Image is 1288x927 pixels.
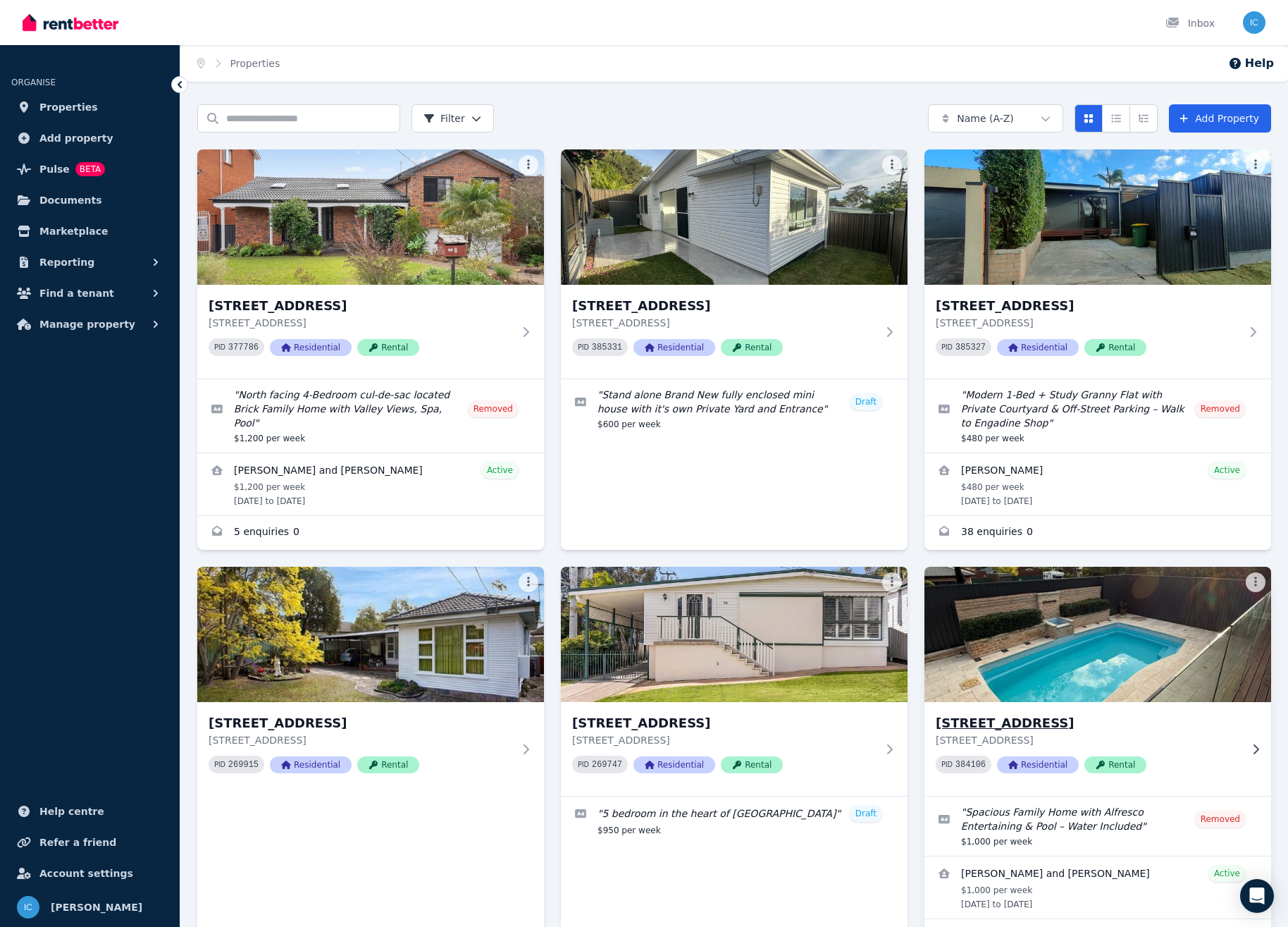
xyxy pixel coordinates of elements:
[11,186,168,214] a: Documents
[1102,104,1130,133] button: Compact list view
[197,149,544,285] img: 8 Valley View Cres, Engadine
[11,279,168,307] button: Find a tenant
[924,857,1271,919] a: View details for Ashleigh and Jake Kearns
[936,733,1240,747] p: [STREET_ADDRESS]
[924,453,1271,515] a: View details for Karen Griffin
[941,761,953,768] small: PID
[519,155,538,175] button: More options
[39,130,113,147] span: Add property
[1246,155,1265,175] button: More options
[955,343,986,352] code: 385327
[936,296,1240,316] h3: [STREET_ADDRESS]
[11,124,168,152] a: Add property
[957,111,1014,125] span: Name (A-Z)
[11,155,168,183] a: PulseBETA
[882,155,902,175] button: More options
[180,45,297,82] nav: Breadcrumb
[209,733,513,747] p: [STREET_ADDRESS]
[39,803,104,820] span: Help centre
[39,192,102,209] span: Documents
[997,756,1079,773] span: Residential
[936,316,1240,330] p: [STREET_ADDRESS]
[561,149,908,285] img: 12C Achilles Rd, Engadine
[572,713,877,733] h3: [STREET_ADDRESS]
[23,12,118,33] img: RentBetter
[75,162,105,176] span: BETA
[561,797,908,845] a: Edit listing: 5 bedroom in the heart of Engadine
[11,859,168,888] a: Account settings
[578,761,589,768] small: PID
[230,58,280,69] a: Properties
[1165,16,1215,30] div: Inbox
[357,339,419,356] span: Rental
[51,899,142,916] span: [PERSON_NAME]
[39,865,133,882] span: Account settings
[592,343,622,352] code: 385331
[633,339,715,356] span: Residential
[197,567,544,702] img: 67 Achilles Road, Engadine
[936,713,1240,733] h3: [STREET_ADDRESS]
[423,111,465,125] span: Filter
[1084,339,1146,356] span: Rental
[721,756,783,773] span: Rental
[928,104,1063,133] button: Name (A-Z)
[924,149,1271,285] img: 20c Anzac Ave, Engadine
[411,104,494,133] button: Filter
[924,797,1271,856] a: Edit listing: Spacious Family Home with Alfresco Entertaining & Pool – Water Included
[209,316,513,330] p: [STREET_ADDRESS]
[270,339,352,356] span: Residential
[924,149,1271,379] a: 20c Anzac Ave, Engadine[STREET_ADDRESS][STREET_ADDRESS]PID 385327ResidentialRental
[924,567,1271,796] a: 88 Caldarra Ave, Engadine[STREET_ADDRESS][STREET_ADDRESS]PID 384106ResidentialRental
[11,797,168,825] a: Help centre
[519,572,538,592] button: More options
[214,761,225,768] small: PID
[561,567,908,796] a: 70 Wollybutt Road, Engadine[STREET_ADDRESS][STREET_ADDRESS]PID 269747ResidentialRental
[721,339,783,356] span: Rental
[1129,104,1158,133] button: Expanded list view
[633,756,715,773] span: Residential
[209,713,513,733] h3: [STREET_ADDRESS]
[578,343,589,351] small: PID
[39,834,116,851] span: Refer a friend
[561,149,908,379] a: 12C Achilles Rd, Engadine[STREET_ADDRESS][STREET_ADDRESS]PID 385331ResidentialRental
[39,254,94,271] span: Reporting
[11,248,168,276] button: Reporting
[572,296,877,316] h3: [STREET_ADDRESS]
[1084,756,1146,773] span: Rental
[997,339,1079,356] span: Residential
[209,296,513,316] h3: [STREET_ADDRESS]
[561,567,908,702] img: 70 Wollybutt Road, Engadine
[11,828,168,857] a: Refer a friend
[1240,879,1274,913] div: Open Intercom Messenger
[197,516,544,550] a: Enquiries for 8 Valley View Cres, Engadine
[941,343,953,351] small: PID
[39,285,114,302] span: Find a tenant
[228,760,259,770] code: 269915
[11,217,168,245] a: Marketplace
[882,572,902,592] button: More options
[197,149,544,379] a: 8 Valley View Cres, Engadine[STREET_ADDRESS][STREET_ADDRESS]PID 377786ResidentialRental
[572,733,877,747] p: [STREET_ADDRESS]
[228,343,259,352] code: 377786
[955,760,986,770] code: 384106
[1075,104,1103,133] button: Card view
[11,78,56,87] span: ORGANISE
[39,99,98,116] span: Properties
[39,223,108,240] span: Marketplace
[592,760,622,770] code: 269747
[572,316,877,330] p: [STREET_ADDRESS]
[197,567,544,796] a: 67 Achilles Road, Engadine[STREET_ADDRESS][STREET_ADDRESS]PID 269915ResidentialRental
[924,516,1271,550] a: Enquiries for 20c Anzac Ave, Engadine
[197,453,544,515] a: View details for Matt and Maeve Nash
[1075,104,1158,133] div: View options
[39,316,135,333] span: Manage property
[214,343,225,351] small: PID
[270,756,352,773] span: Residential
[916,563,1280,706] img: 88 Caldarra Ave, Engadine
[11,310,168,338] button: Manage property
[924,379,1271,453] a: Edit listing: Modern 1-Bed + Study Granny Flat with Private Courtyard & Off-Street Parking – Walk...
[11,93,168,121] a: Properties
[17,896,39,919] img: Ian Curtinsmith
[39,161,70,178] span: Pulse
[1228,55,1274,72] button: Help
